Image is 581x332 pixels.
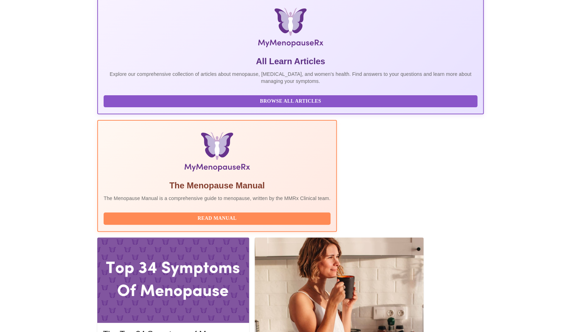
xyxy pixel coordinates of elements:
span: Read Manual [111,214,323,223]
p: The Menopause Manual is a comprehensive guide to menopause, written by the MMRx Clinical team. [104,195,330,202]
img: MyMenopauseRx Logo [162,8,419,50]
span: Browse All Articles [111,97,470,106]
button: Browse All Articles [104,95,477,108]
button: Read Manual [104,212,330,225]
h5: The Menopause Manual [104,180,330,191]
a: Read Manual [104,215,332,221]
h5: All Learn Articles [104,56,477,67]
a: Browse All Articles [104,98,479,104]
img: Menopause Manual [140,132,294,174]
p: Explore our comprehensive collection of articles about menopause, [MEDICAL_DATA], and women's hea... [104,71,477,85]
